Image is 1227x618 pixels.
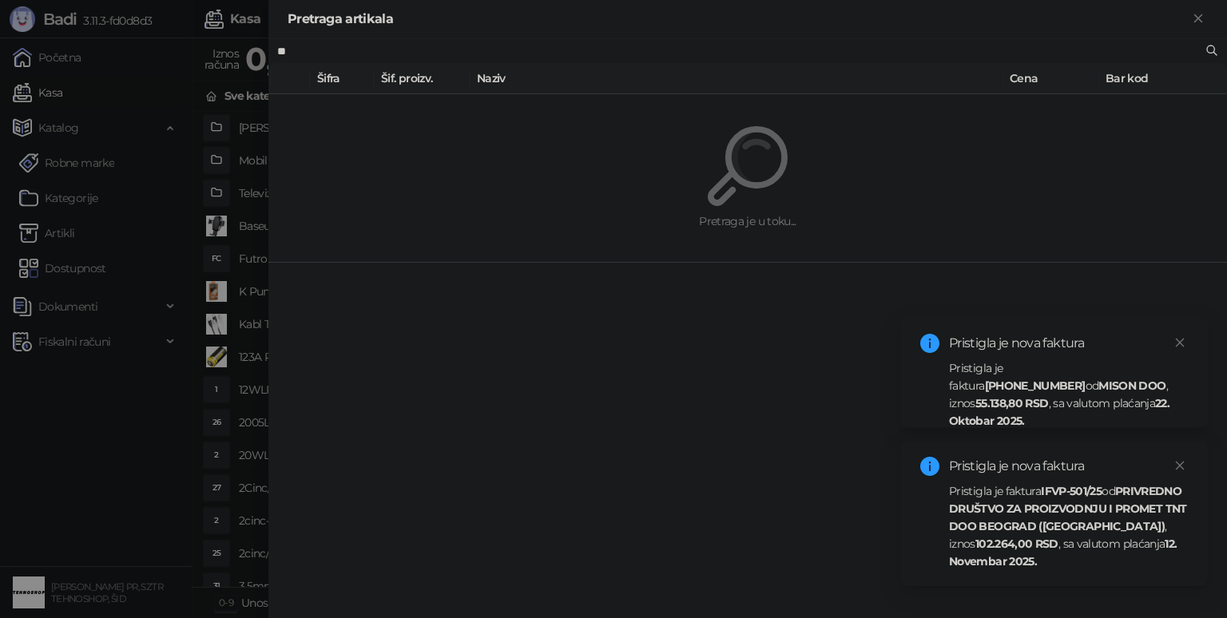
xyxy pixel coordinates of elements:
strong: [PHONE_NUMBER] [985,378,1086,393]
button: Zatvori [1189,10,1208,29]
span: close [1174,337,1185,348]
a: Close [1171,457,1189,474]
strong: MISON DOO [1098,378,1165,393]
th: Šif. proizv. [375,63,471,94]
span: info-circle [920,334,939,353]
div: Pristigla je nova faktura [949,457,1189,476]
th: Naziv [471,63,1003,94]
strong: 55.138,80 RSD [975,396,1049,410]
span: info-circle [920,457,939,476]
strong: 12. Novembar 2025. [949,537,1177,568]
strong: PRIVREDNO DRUŠTVO ZA PROIZVODNJU I PROMET TNT DOO BEOGRAD ([GEOGRAPHIC_DATA]) [949,484,1187,533]
div: Pristigla je faktura od , iznos , sa valutom plaćanja [949,359,1189,430]
div: Pristigla je nova faktura [949,334,1189,353]
div: Pristigla je faktura od , iznos , sa valutom plaćanja [949,482,1189,570]
a: Close [1171,334,1189,351]
strong: 102.264,00 RSD [975,537,1058,551]
div: Pretraga artikala [288,10,1189,29]
span: close [1174,460,1185,471]
div: Pretraga je u toku... [307,212,1189,230]
th: Bar kod [1099,63,1227,94]
strong: IFVP-501/25 [1041,484,1102,498]
th: Šifra [311,63,375,94]
th: Cena [1003,63,1099,94]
